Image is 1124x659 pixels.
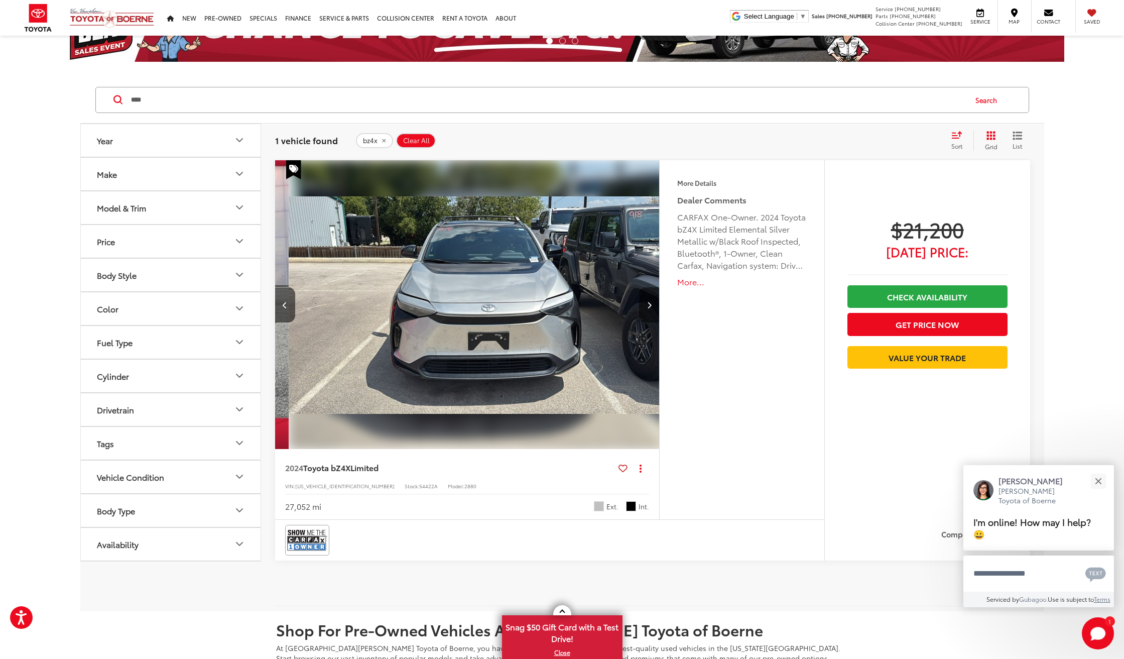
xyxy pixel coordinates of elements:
span: [PHONE_NUMBER] [916,20,962,27]
a: Value Your Trade [847,346,1008,369]
div: Vehicle Condition [233,471,245,483]
span: List [1013,142,1023,150]
button: Fuel TypeFuel Type [81,326,262,359]
span: [PHONE_NUMBER] [895,5,941,13]
span: Clear All [403,137,430,145]
div: 27,052 mi [285,501,321,512]
span: 2880 [464,482,476,490]
span: Map [1003,18,1025,25]
img: 2024 Toyota bZ4X Limited [289,160,675,450]
button: Body StyleBody Style [81,259,262,291]
span: Use is subject to [1048,595,1094,603]
div: Make [97,169,117,179]
div: Body Style [97,270,137,280]
svg: Start Chat [1082,617,1114,649]
span: Limited [350,462,379,473]
span: Sales [812,12,825,20]
span: [US_VEHICLE_IDENTIFICATION_NUMBER] [295,482,395,490]
div: Cylinder [97,371,129,381]
span: ▼ [800,13,806,20]
span: Snag $50 Gift Card with a Test Drive! [503,616,621,647]
div: Model & Trim [97,203,146,212]
button: Actions [632,459,649,477]
span: Saved [1081,18,1103,25]
button: TagsTags [81,427,262,460]
div: Fuel Type [97,338,133,347]
div: 2024 Toyota bZ4X Limited 1 [289,160,675,449]
a: Check Availability [847,285,1008,308]
a: 2024 Toyota bZ4X Limited2024 Toyota bZ4X Limited2024 Toyota bZ4X Limited2024 Toyota bZ4X Limited [289,160,675,449]
button: Clear All [396,133,436,148]
button: PricePrice [81,225,262,258]
span: bz4x [363,137,378,145]
div: Vehicle Condition [97,472,164,482]
div: Fuel Type [233,336,245,348]
img: Vic Vaughan Toyota of Boerne [69,8,155,28]
span: Sort [951,142,962,150]
div: Price [97,237,115,246]
div: Year [97,136,113,145]
span: Grid [985,142,997,151]
div: Body Style [233,269,245,281]
label: Compare Vehicle [941,530,1020,540]
div: Drivetrain [97,405,134,414]
span: Stock: [405,482,419,490]
button: CylinderCylinder [81,360,262,392]
span: I'm online! How may I help? 😀 [973,515,1091,540]
span: Collision Center [876,20,915,27]
span: 1 [1108,619,1111,623]
textarea: Type your message [963,556,1114,592]
span: Parts [876,12,888,20]
div: Body Type [97,506,135,515]
button: AvailabilityAvailability [81,528,262,561]
button: Select sort value [946,131,973,151]
span: Ext. [606,502,618,511]
p: [PERSON_NAME] [998,475,1073,486]
div: Drivetrain [233,403,245,415]
span: dropdown dots [640,464,642,472]
a: Terms [1094,595,1110,603]
span: [PHONE_NUMBER] [826,12,872,20]
span: [PHONE_NUMBER] [890,12,936,20]
button: MakeMake [81,158,262,190]
h2: Shop For Pre-Owned Vehicles At [PERSON_NAME] Toyota of Boerne [276,621,848,638]
div: Tags [233,437,245,449]
div: Close[PERSON_NAME][PERSON_NAME] Toyota of BoerneI'm online! How may I help? 😀Type your messageCha... [963,465,1114,607]
a: Select Language​ [744,13,806,20]
div: Year [233,134,245,146]
button: YearYear [81,124,262,157]
span: Select Language [744,13,794,20]
button: Body TypeBody Type [81,494,262,527]
div: CARFAX One-Owner. 2024 Toyota bZ4X Limited Elemental Silver Metallic w/Black Roof Inspected, Blue... [677,211,806,271]
span: Contact [1037,18,1060,25]
span: ​ [797,13,797,20]
button: More... [677,276,806,288]
button: Search [966,87,1012,113]
div: Price [233,235,245,247]
span: [DATE] Price: [847,247,1008,257]
button: ColorColor [81,292,262,325]
svg: Text [1085,566,1106,582]
button: Close [1087,470,1109,492]
div: Body Type [233,504,245,516]
span: Black [626,501,636,511]
div: Availability [233,538,245,550]
button: Chat with SMS [1082,562,1109,585]
button: DrivetrainDrivetrain [81,393,262,426]
button: Grid View [973,131,1005,151]
span: 2024 [285,462,303,473]
div: Color [233,302,245,314]
span: $21,200 [847,216,1008,242]
h5: Dealer Comments [677,194,806,206]
span: Model: [448,482,464,490]
button: Toggle Chat Window [1082,617,1114,649]
div: Model & Trim [233,201,245,213]
button: Get Price Now [847,313,1008,336]
button: remove bz4x [356,133,393,148]
a: 2024Toyota bZ4XLimited [285,462,615,473]
span: Service [969,18,991,25]
div: Tags [97,438,114,448]
span: VIN: [285,482,295,490]
button: List View [1005,131,1030,151]
img: View CARFAX report [287,527,327,554]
